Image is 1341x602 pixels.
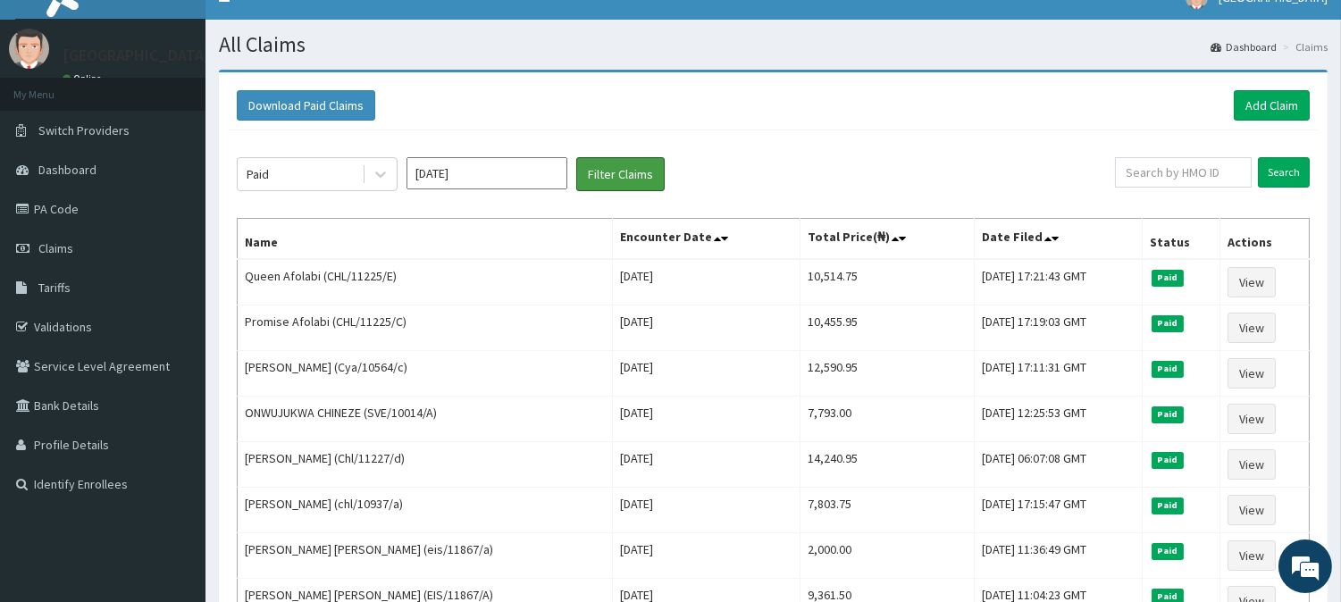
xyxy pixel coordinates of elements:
span: Paid [1152,406,1184,422]
span: Dashboard [38,162,96,178]
li: Claims [1278,39,1328,54]
a: Online [63,72,105,85]
td: [DATE] [612,351,800,397]
a: View [1228,313,1276,343]
td: Promise Afolabi (CHL/11225/C) [238,305,613,351]
td: [PERSON_NAME] (Cya/10564/c) [238,351,613,397]
td: [DATE] 17:21:43 GMT [975,259,1143,305]
td: [DATE] [612,397,800,442]
td: [DATE] 17:19:03 GMT [975,305,1143,351]
p: [GEOGRAPHIC_DATA] [63,47,210,63]
a: View [1228,540,1276,571]
td: [DATE] [612,305,800,351]
th: Status [1143,219,1220,260]
td: 10,514.75 [800,259,975,305]
td: [DATE] [612,442,800,488]
td: [DATE] 11:36:49 GMT [975,533,1143,579]
td: 10,455.95 [800,305,975,351]
td: 14,240.95 [800,442,975,488]
img: d_794563401_company_1708531726252_794563401 [33,89,72,134]
th: Name [238,219,613,260]
img: User Image [9,29,49,69]
td: [DATE] 17:11:31 GMT [975,351,1143,397]
input: Search by HMO ID [1115,157,1252,188]
span: Paid [1152,361,1184,377]
td: [PERSON_NAME] [PERSON_NAME] (eis/11867/a) [238,533,613,579]
div: Minimize live chat window [293,9,336,52]
div: Paid [247,165,269,183]
td: 12,590.95 [800,351,975,397]
th: Date Filed [975,219,1143,260]
a: Dashboard [1211,39,1277,54]
textarea: Type your message and hit 'Enter' [9,407,340,470]
span: Paid [1152,270,1184,286]
td: 7,803.75 [800,488,975,533]
td: [DATE] 12:25:53 GMT [975,397,1143,442]
input: Select Month and Year [406,157,567,189]
a: View [1228,449,1276,480]
th: Encounter Date [612,219,800,260]
td: [DATE] 06:07:08 GMT [975,442,1143,488]
span: Paid [1152,497,1184,514]
a: Add Claim [1234,90,1310,121]
td: [PERSON_NAME] (chl/10937/a) [238,488,613,533]
button: Download Paid Claims [237,90,375,121]
td: 7,793.00 [800,397,975,442]
span: Paid [1152,315,1184,331]
td: [PERSON_NAME] (Chl/11227/d) [238,442,613,488]
a: View [1228,404,1276,434]
td: [DATE] [612,259,800,305]
td: [DATE] [612,488,800,533]
td: [DATE] [612,533,800,579]
span: We're online! [104,185,247,365]
td: ONWUJUKWA CHINEZE (SVE/10014/A) [238,397,613,442]
span: Switch Providers [38,122,130,138]
h1: All Claims [219,33,1328,56]
a: View [1228,495,1276,525]
th: Total Price(₦) [800,219,975,260]
td: 2,000.00 [800,533,975,579]
span: Paid [1152,452,1184,468]
span: Paid [1152,543,1184,559]
button: Filter Claims [576,157,665,191]
a: View [1228,267,1276,297]
a: View [1228,358,1276,389]
input: Search [1258,157,1310,188]
td: Queen Afolabi (CHL/11225/E) [238,259,613,305]
div: Chat with us now [93,100,300,123]
span: Claims [38,240,73,256]
th: Actions [1220,219,1310,260]
span: Tariffs [38,280,71,296]
td: [DATE] 17:15:47 GMT [975,488,1143,533]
